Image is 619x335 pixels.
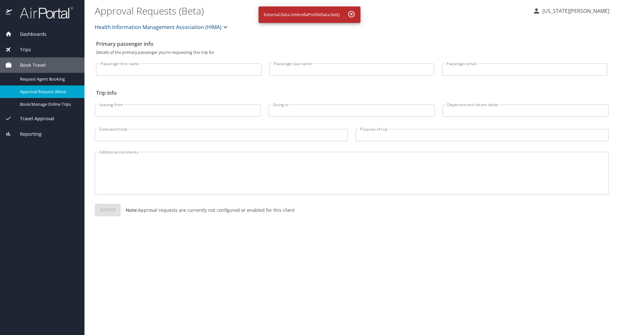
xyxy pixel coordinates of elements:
p: [US_STATE][PERSON_NAME] [540,7,609,15]
strong: Note: [126,207,138,213]
span: Dashboards [12,31,46,38]
p: Details of the primary passenger you're requesting this trip for [96,50,607,54]
span: Book Travel [12,62,46,69]
span: Reporting [12,131,42,138]
span: Trips [12,46,31,53]
h2: Trip info [96,88,607,98]
h1: Approval Requests (Beta) [95,1,527,21]
span: Request Agent Booking [20,76,77,82]
img: airportal-logo.png [13,6,73,19]
span: Approval Request (Beta) [20,89,77,95]
h2: Primary passenger info [96,39,607,49]
div: External.Data.UmbrellaProfileData.Get() [264,8,340,21]
span: Health Information Management Association (HIMA) [95,23,221,32]
p: Approval requests are currently not configured or enabled for this client [121,207,295,213]
button: Health Information Management Association (HIMA) [92,21,232,34]
span: Book/Manage Online Trips [20,101,77,107]
img: icon-airportal.png [6,6,13,19]
button: [US_STATE][PERSON_NAME] [530,5,612,17]
span: Travel Approval [12,115,54,122]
